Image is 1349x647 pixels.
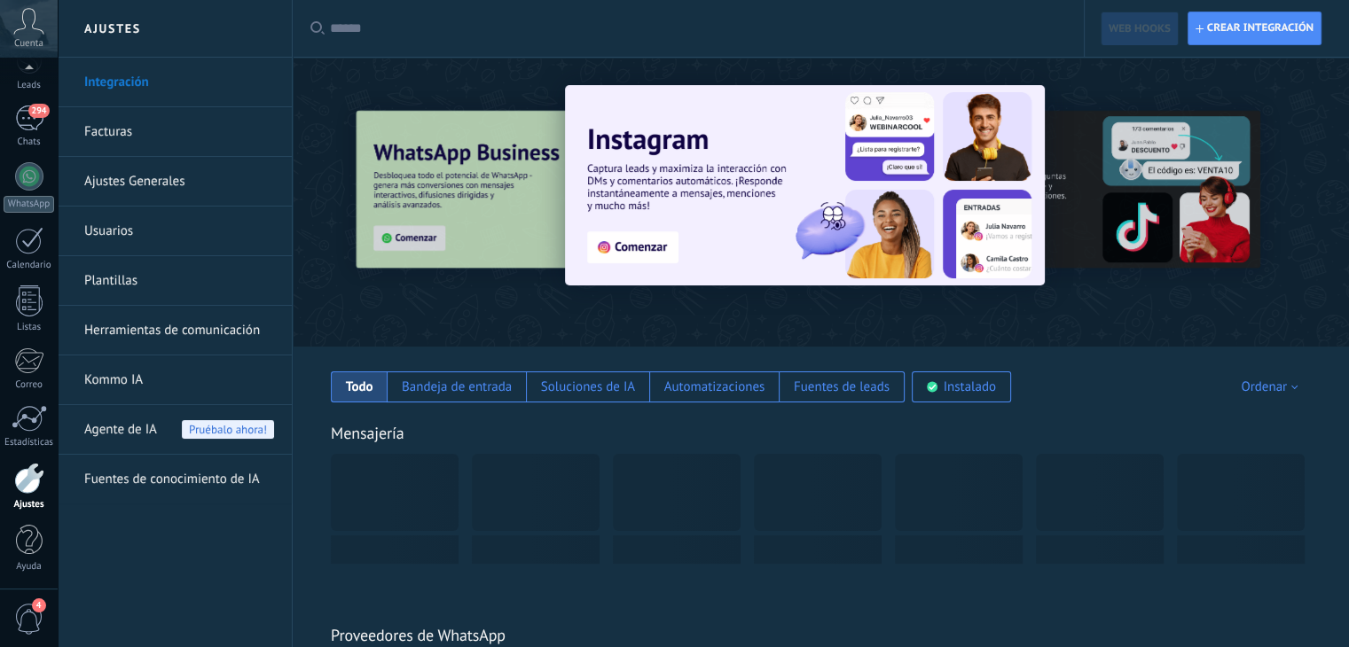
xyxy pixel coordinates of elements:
div: Automatizaciones [664,378,765,395]
div: Listas [4,322,55,333]
li: Kommo IA [58,355,292,405]
li: Integración [58,58,292,107]
button: Crear integración [1188,12,1322,45]
div: Fuentes de leads [794,378,890,395]
li: Plantillas [58,256,292,306]
span: Crear integración [1207,21,1314,35]
li: Facturas [58,107,292,157]
span: Web hooks [1109,22,1171,36]
span: 4 [32,598,46,612]
a: Usuarios [84,207,274,256]
div: Calendario [4,260,55,271]
span: Agente de IA [84,405,157,455]
a: Integración [84,58,274,107]
a: Fuentes de conocimiento de IA [84,455,274,504]
div: Leads [4,80,55,91]
div: Ayuda [4,561,55,573]
div: Todo [346,378,373,395]
div: WhatsApp [4,196,54,213]
img: Slide 1 [565,85,1045,285]
li: Fuentes de conocimiento de IA [58,455,292,503]
li: Agente de IA [58,405,292,455]
a: Facturas [84,107,274,157]
li: Ajustes Generales [58,157,292,207]
a: Ajustes Generales [84,157,274,207]
a: Agente de IAPruébalo ahora! [84,405,274,455]
div: Chats [4,136,55,148]
img: Slide 2 [882,111,1260,269]
div: Bandeja de entrada [402,378,512,395]
div: Ajustes [4,499,55,511]
li: Usuarios [58,207,292,256]
div: Estadísticas [4,437,55,448]
span: Pruébalo ahora! [182,420,274,439]
span: 294 [28,104,49,118]
a: Herramientas de comunicación [84,306,274,355]
a: Plantillas [84,256,274,306]
div: Correo [4,379,55,391]
a: Mensajería [331,423,404,443]
button: Web hooks [1101,12,1179,45]
img: Slide 3 [356,111,733,269]
div: Instalado [944,378,996,395]
div: Soluciones de IA [541,378,635,395]
span: Cuenta [14,38,43,50]
div: Ordenar [1241,378,1304,395]
li: Herramientas de comunicación [58,306,292,355]
a: Proveedores de WhatsApp [331,625,506,645]
a: Kommo IA [84,355,274,405]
